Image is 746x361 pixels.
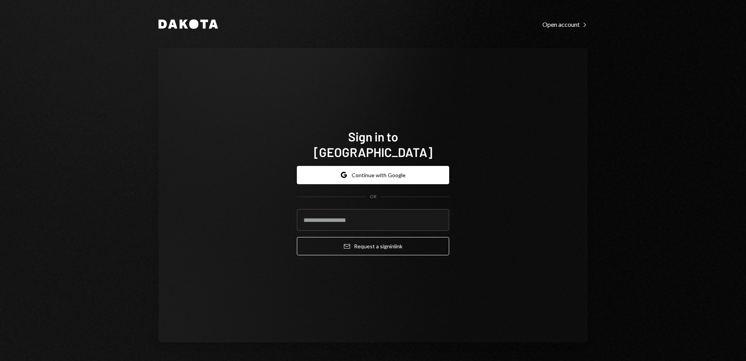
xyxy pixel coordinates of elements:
[297,237,449,255] button: Request a signinlink
[297,166,449,184] button: Continue with Google
[434,215,443,225] keeper-lock: Open Keeper Popup
[542,21,587,28] div: Open account
[542,20,587,28] a: Open account
[370,194,376,200] div: OR
[297,129,449,160] h1: Sign in to [GEOGRAPHIC_DATA]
